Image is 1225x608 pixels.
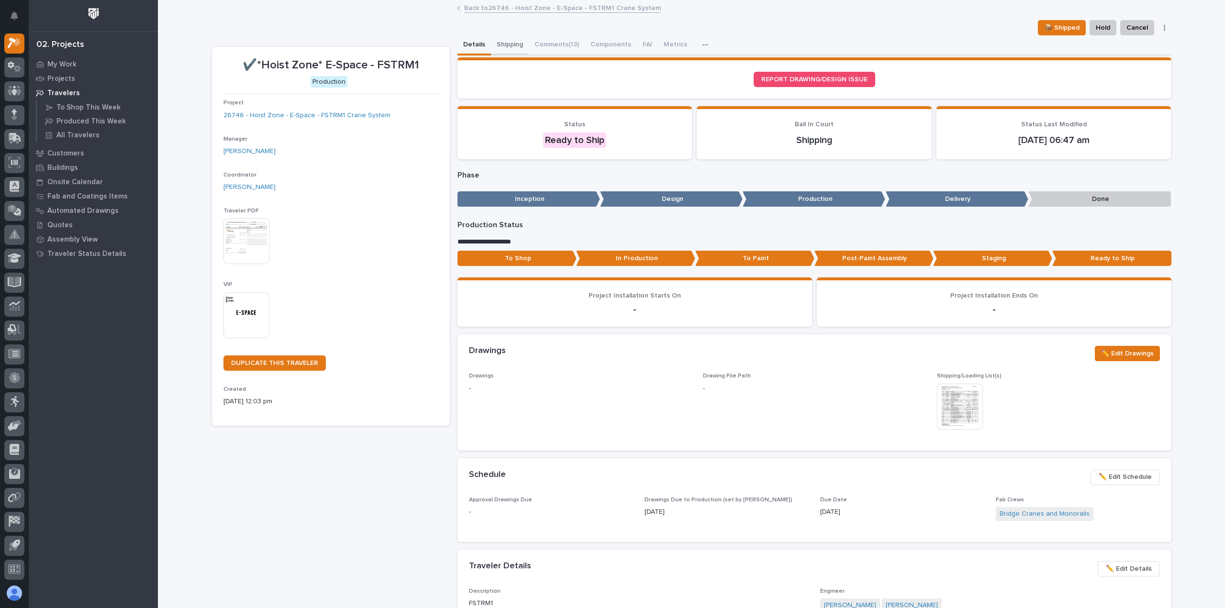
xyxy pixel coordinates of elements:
[29,71,158,86] a: Projects
[29,175,158,189] a: Onsite Calendar
[4,6,24,26] button: Notifications
[469,497,532,503] span: Approval Drawings Due
[695,251,814,266] p: To Paint
[457,35,491,55] button: Details
[29,203,158,218] a: Automated Drawings
[1099,471,1152,483] span: ✏️ Edit Schedule
[47,89,80,98] p: Travelers
[1106,563,1152,575] span: ✏️ Edit Details
[47,164,78,172] p: Buildings
[223,182,276,192] a: [PERSON_NAME]
[311,76,347,88] div: Production
[29,57,158,71] a: My Work
[223,111,390,121] a: 26746 - Hoist Zone - E-Space - FSTRM1 Crane System
[469,373,494,379] span: Drawings
[814,251,934,266] p: Post-Paint Assembly
[223,397,438,407] p: [DATE] 12:03 pm
[47,178,103,187] p: Onsite Calendar
[886,191,1028,207] p: Delivery
[491,35,529,55] button: Shipping
[469,384,691,394] p: -
[645,507,809,517] p: [DATE]
[29,86,158,100] a: Travelers
[703,373,751,379] span: Drawing File Path
[4,583,24,603] button: users-avatar
[85,5,102,22] img: Workspace Logo
[1000,509,1090,519] a: Bridge Cranes and Monorails
[1090,20,1116,35] button: Hold
[1101,348,1154,359] span: ✏️ Edit Drawings
[56,131,100,140] p: All Travelers
[754,72,875,87] a: REPORT DRAWING/DESIGN ISSUE
[223,146,276,156] a: [PERSON_NAME]
[585,35,637,55] button: Components
[529,35,585,55] button: Comments (13)
[820,507,984,517] p: [DATE]
[637,35,658,55] button: FAI
[47,60,77,69] p: My Work
[469,507,633,517] p: -
[223,282,233,287] span: VIP
[820,588,845,594] span: Engineer
[457,221,1171,230] p: Production Status
[47,235,98,244] p: Assembly View
[761,76,868,83] span: REPORT DRAWING/DESIGN ISSUE
[1091,470,1160,485] button: ✏️ Edit Schedule
[36,40,84,50] div: 02. Projects
[469,588,501,594] span: Description
[56,103,121,112] p: To Shop This Week
[457,251,577,266] p: To Shop
[37,114,158,128] a: Produced This Week
[464,2,661,13] a: Back to26746 - Hoist Zone - E-Space - FSTRM1 Crane System
[47,149,84,158] p: Customers
[469,346,506,356] h2: Drawings
[600,191,743,207] p: Design
[56,117,126,126] p: Produced This Week
[223,58,438,72] p: ✔️*Hoist Zone* E-Space - FSTRM1
[29,232,158,246] a: Assembly View
[12,11,24,27] div: Notifications
[29,246,158,261] a: Traveler Status Details
[576,251,695,266] p: In Production
[469,470,506,480] h2: Schedule
[47,75,75,83] p: Projects
[29,189,158,203] a: Fab and Coatings Items
[1028,191,1171,207] p: Done
[223,100,244,106] span: Project
[950,292,1038,299] span: Project Installation Ends On
[223,355,326,371] a: DUPLICATE THIS TRAVELER
[469,304,801,315] p: -
[795,121,834,128] span: Ball In Court
[996,497,1024,503] span: Fab Crews
[948,134,1160,146] p: [DATE] 06:47 am
[743,191,885,207] p: Production
[1021,121,1087,128] span: Status Last Modified
[47,250,126,258] p: Traveler Status Details
[223,208,259,214] span: Traveler PDF
[1096,22,1110,33] span: Hold
[29,218,158,232] a: Quotes
[543,133,606,148] div: Ready to Ship
[937,373,1002,379] span: Shipping/Loading List(s)
[1120,20,1154,35] button: Cancel
[457,171,1171,180] p: Phase
[1044,22,1080,33] span: 📦 Shipped
[1038,20,1086,35] button: 📦 Shipped
[223,136,247,142] span: Manager
[708,134,920,146] p: Shipping
[658,35,693,55] button: Metrics
[469,561,531,572] h2: Traveler Details
[47,221,73,230] p: Quotes
[703,384,705,394] p: -
[1095,346,1160,361] button: ✏️ Edit Drawings
[1126,22,1148,33] span: Cancel
[223,172,256,178] span: Coordinator
[47,192,128,201] p: Fab and Coatings Items
[231,360,318,366] span: DUPLICATE THIS TRAVELER
[589,292,681,299] span: Project Installation Starts On
[1098,561,1160,576] button: ✏️ Edit Details
[47,207,119,215] p: Automated Drawings
[820,497,847,503] span: Due Date
[1052,251,1171,266] p: Ready to Ship
[37,100,158,114] a: To Shop This Week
